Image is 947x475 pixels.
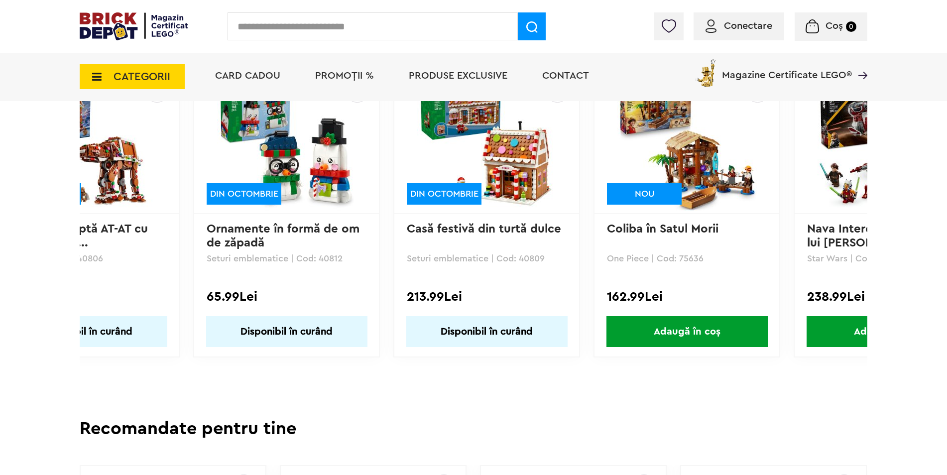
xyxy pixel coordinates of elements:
[207,183,281,205] div: DIN OCTOMBRIE
[407,254,567,263] p: Seturi emblematice | Cod: 40809
[594,316,779,347] a: Adaugă în coș
[846,21,856,32] small: 0
[206,316,367,347] a: Disponibil în curând
[207,223,363,249] a: Ornamente în formă de om de zăpadă
[207,254,366,263] p: Seturi emblematice | Cod: 40812
[6,290,166,303] div: 324.99Lei
[606,316,768,347] span: Adaugă în coș
[409,71,507,81] a: Produse exclusive
[215,71,280,81] a: Card Cadou
[315,71,374,81] a: PROMOȚII %
[607,254,767,263] p: One Piece | Cod: 75636
[407,183,481,205] div: DIN OCTOMBRIE
[17,72,156,211] img: Vehicul de luptă AT-AT cu aspect de turtă dulce
[542,71,589,81] a: Contact
[722,57,852,80] span: Magazine Certificate LEGO®
[407,290,567,303] div: 213.99Lei
[6,254,166,263] p: Star Wars | Cod: 40806
[724,21,772,31] span: Conectare
[607,290,767,303] div: 162.99Lei
[607,223,718,235] a: Coliba în Satul Morii
[217,72,356,211] img: Ornamente în formă de om de zăpadă
[407,223,561,235] a: Casă festivă din turtă dulce
[6,316,167,347] a: Disponibil în curând
[114,71,170,82] span: CATEGORII
[617,72,757,211] img: Coliba în Satul Morii
[406,316,568,347] a: Disponibil în curând
[706,21,772,31] a: Conectare
[80,420,867,438] h3: Recomandate pentru tine
[607,183,682,205] div: NOU
[417,72,557,211] img: Casă festivă din turtă dulce
[207,290,366,303] div: 65.99Lei
[852,57,867,67] a: Magazine Certificate LEGO®
[826,21,843,31] span: Coș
